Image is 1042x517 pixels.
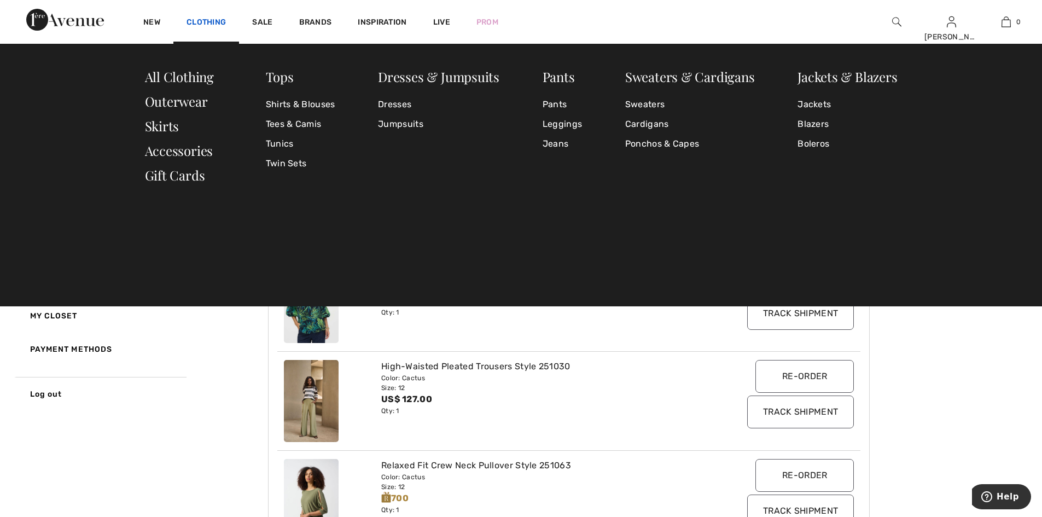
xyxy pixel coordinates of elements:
[797,114,897,134] a: Blazers
[381,360,708,373] div: High-Waisted Pleated Trousers Style 251030
[381,383,708,393] div: Size: 12
[381,492,409,505] span: 700
[625,134,755,154] a: Ponchos & Capes
[145,92,208,110] a: Outerwear
[755,360,854,393] input: Re-order
[266,95,335,114] a: Shirts & Blouses
[381,505,708,515] div: Qty: 1
[145,117,179,135] a: Skirts
[14,299,187,333] a: My Closet
[284,360,339,442] img: joseph-ribkoff-pants-cactus_251030_2_0a46_search.jpg
[1016,17,1021,27] span: 0
[381,373,708,383] div: Color: Cactus
[892,15,901,28] img: search the website
[797,68,897,85] a: Jackets & Blazers
[747,396,854,428] input: Track Shipment
[381,482,708,492] div: Size: 12
[433,16,450,28] a: Live
[26,9,104,31] img: 1ère Avenue
[381,406,708,416] div: Qty: 1
[187,18,226,29] a: Clothing
[747,297,854,330] input: Track Shipment
[378,68,499,85] a: Dresses & Jumpsuits
[381,307,708,317] div: Qty: 1
[543,95,582,114] a: Pants
[381,393,708,406] div: US$ 127.00
[266,68,294,85] a: Tops
[145,166,205,184] a: Gift Cards
[358,18,406,29] span: Inspiration
[979,15,1033,28] a: 0
[543,134,582,154] a: Jeans
[797,134,897,154] a: Boleros
[266,114,335,134] a: Tees & Camis
[145,142,213,159] a: Accessories
[266,134,335,154] a: Tunics
[378,95,499,114] a: Dresses
[381,472,708,482] div: Color: Cactus
[625,68,755,85] a: Sweaters & Cardigans
[625,114,755,134] a: Cardigans
[543,114,582,134] a: Leggings
[1002,15,1011,28] img: My Bag
[143,18,160,29] a: New
[14,377,187,411] a: Log out
[299,18,332,29] a: Brands
[252,18,272,29] a: Sale
[381,491,391,503] img: loyalty_logo_r.svg
[14,333,187,366] a: Payment Methods
[947,16,956,27] a: Sign In
[625,95,755,114] a: Sweaters
[947,15,956,28] img: My Info
[381,459,708,472] div: Relaxed Fit Crew Neck Pullover Style 251063
[755,459,854,492] input: Re-order
[972,484,1031,512] iframe: Opens a widget where you can find more information
[924,31,978,43] div: [PERSON_NAME]
[543,68,575,85] a: Pants
[145,68,214,85] a: All Clothing
[378,114,499,134] a: Jumpsuits
[266,154,335,173] a: Twin Sets
[476,16,498,28] a: Prom
[797,95,897,114] a: Jackets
